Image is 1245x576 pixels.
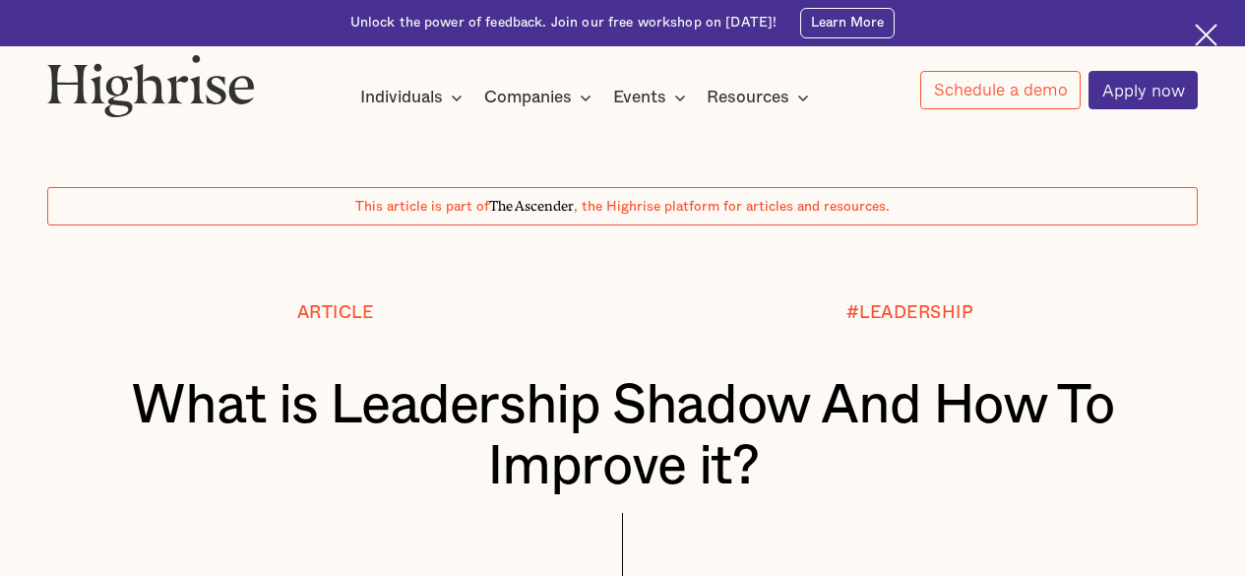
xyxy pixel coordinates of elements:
a: Apply now [1089,71,1198,109]
span: , the Highrise platform for articles and resources. [574,200,890,214]
a: Learn More [800,8,896,38]
div: Events [613,86,692,109]
span: The Ascender [489,195,574,212]
div: Events [613,86,666,109]
div: Article [297,303,374,323]
div: Resources [707,86,789,109]
a: Schedule a demo [920,71,1081,109]
div: Unlock the power of feedback. Join our free workshop on [DATE]! [350,14,778,32]
div: Individuals [360,86,468,109]
div: Companies [484,86,572,109]
span: This article is part of [355,200,489,214]
div: Companies [484,86,597,109]
div: Resources [707,86,815,109]
img: Cross icon [1195,24,1217,46]
h1: What is Leadership Shadow And How To Improve it? [95,376,1150,498]
div: Individuals [360,86,443,109]
img: Highrise logo [47,54,255,117]
div: #LEADERSHIP [846,303,974,323]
